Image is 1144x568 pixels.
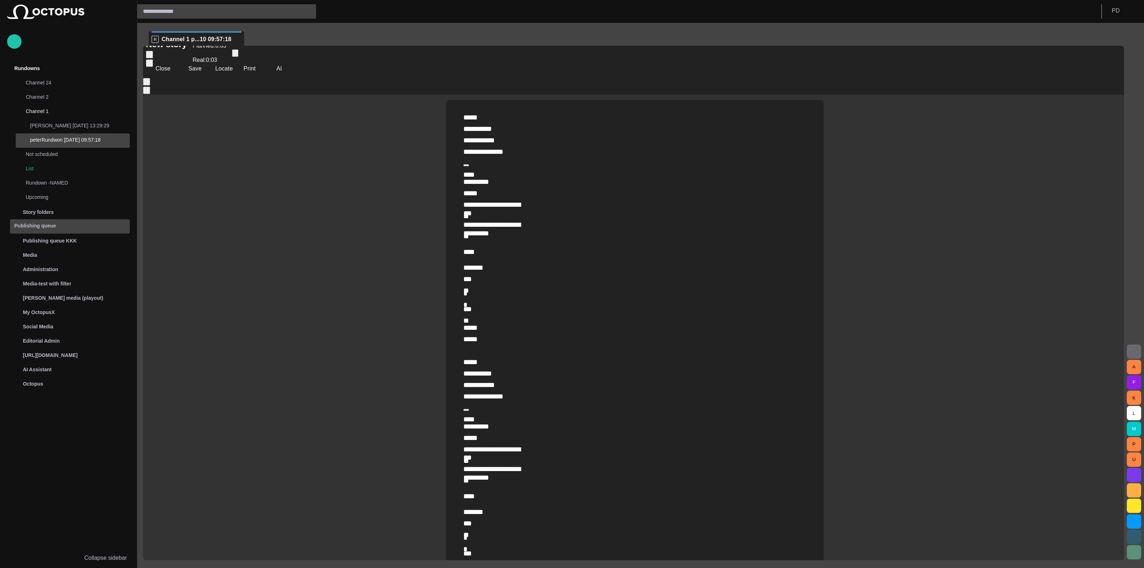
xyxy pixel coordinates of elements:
div: Octopus [7,377,130,391]
div: RChannel 1 p...10 09:57:18 [149,31,244,46]
button: Close [143,62,173,75]
p: Media [23,251,37,259]
div: AI Assistant [7,362,130,377]
p: Planned: 0:03 [193,41,226,50]
button: Save [176,62,207,75]
p: Upcoming [26,194,115,201]
div: Publishing queue [7,219,130,234]
button: Locate [210,62,235,75]
img: Octopus News Room [7,5,84,19]
div: [PERSON_NAME] media (playout) [7,291,130,305]
span: Channel 1 p...10 09:57:18 [162,36,231,43]
p: Social Media [23,323,53,330]
button: K [1127,391,1141,405]
button: AI [264,62,285,75]
button: Print [238,62,261,75]
div: List [11,162,130,176]
p: [PERSON_NAME] [DATE] 13:29:29 [30,122,130,129]
button: Collapse sidebar [7,551,130,565]
div: peterRundwon [DATE] 09:57:18 [16,133,130,148]
div: Media [7,248,130,262]
p: Octopus [23,380,43,387]
button: U [1127,452,1141,467]
div: [URL][DOMAIN_NAME] [7,348,130,362]
p: Media-test with filter [23,280,71,287]
p: Channel 1 [26,108,115,115]
p: peterRundwon [DATE] 09:57:18 [30,136,130,143]
p: [URL][DOMAIN_NAME] [23,352,78,359]
p: Story folders [23,209,54,216]
button: M [1127,422,1141,436]
button: F [1127,375,1141,390]
p: P D [1112,6,1120,15]
p: Real: 0:03 [193,56,226,64]
button: P [1127,437,1141,451]
div: Media-test with filter [7,276,130,291]
p: [PERSON_NAME] media (playout) [23,294,103,302]
p: Channel 2 [26,93,115,101]
p: Publishing queue [14,222,56,229]
p: R [152,36,159,43]
p: Rundown -NAMED [26,179,115,186]
p: Rundowns [14,65,40,72]
p: Channel 24 [26,79,115,86]
p: Editorial Admin [23,337,60,344]
button: A [1127,360,1141,374]
p: Not scheduled [26,151,115,158]
p: Administration [23,266,58,273]
button: L [1127,406,1141,420]
p: Publishing queue KKK [23,237,77,244]
p: Collapse sidebar [84,554,127,562]
p: List [26,165,130,172]
p: My OctopusX [23,309,55,316]
ul: main menu [7,62,130,391]
button: PD [1106,4,1140,17]
p: AI Assistant [23,366,51,373]
div: [PERSON_NAME] [DATE] 13:29:29 [16,119,130,133]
